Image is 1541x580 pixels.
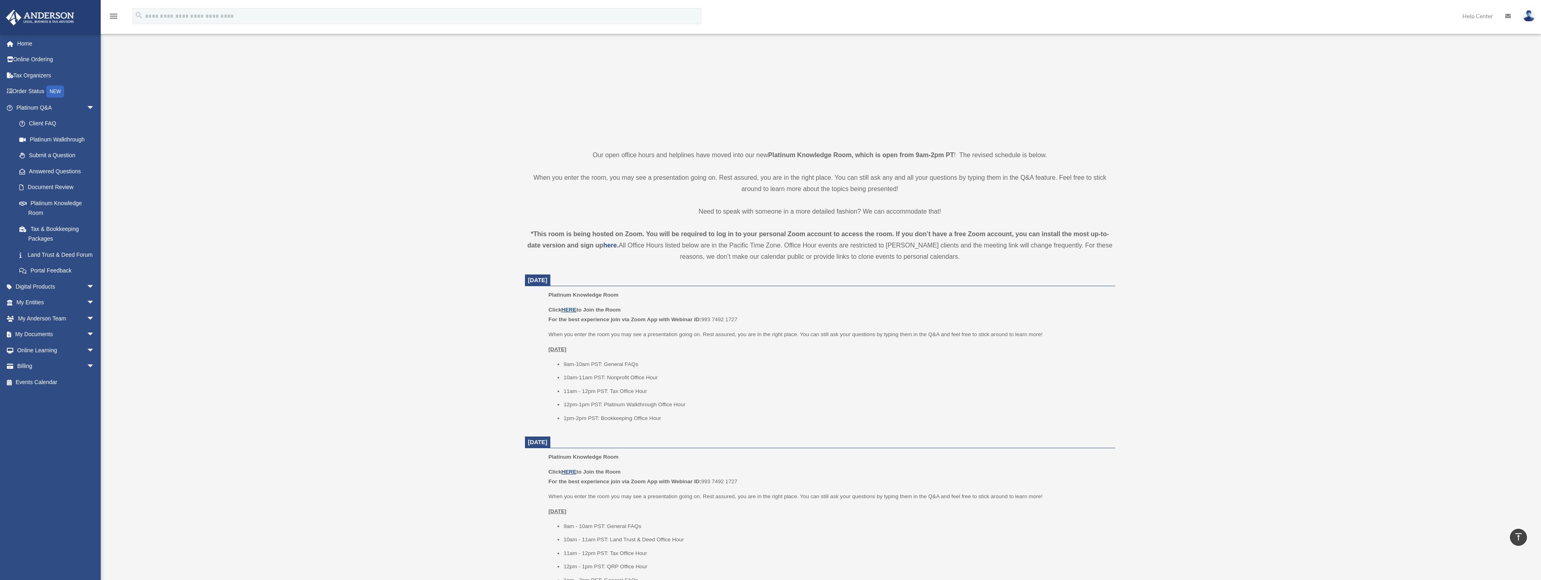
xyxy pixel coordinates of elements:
[87,279,103,295] span: arrow_drop_down
[109,14,118,21] a: menu
[768,152,954,158] strong: Platinum Knowledge Room, which is open from 9am-2pm PT
[11,179,107,195] a: Document Review
[528,277,548,283] span: [DATE]
[564,562,1110,572] li: 12pm - 1pm PST: QRP Office Hour
[561,307,576,313] a: HERE
[525,206,1115,217] p: Need to speak with someone in a more detailed fashion? We can accommodate that!
[548,316,701,322] b: For the best experience join via Zoom App with Webinar ID:
[6,100,107,116] a: Platinum Q&Aarrow_drop_down
[87,295,103,311] span: arrow_drop_down
[564,549,1110,558] li: 11am - 12pm PST: Tax Office Hour
[548,478,701,484] b: For the best experience join via Zoom App with Webinar ID:
[6,83,107,100] a: Order StatusNEW
[561,469,576,475] a: HERE
[11,116,107,132] a: Client FAQ
[11,163,107,179] a: Answered Questions
[527,231,1109,249] strong: *This room is being hosted on Zoom. You will be required to log in to your personal Zoom account ...
[548,467,1109,486] p: 993 7492 1727
[6,35,107,52] a: Home
[564,400,1110,410] li: 12pm-1pm PST: Platinum Walkthrough Office Hour
[11,247,107,263] a: Land Trust & Deed Forum
[46,85,64,98] div: NEW
[4,10,77,25] img: Anderson Advisors Platinum Portal
[548,307,620,313] b: Click to Join the Room
[11,131,107,148] a: Platinum Walkthrough
[564,387,1110,396] li: 11am - 12pm PST: Tax Office Hour
[525,150,1115,161] p: Our open office hours and helplines have moved into our new ! The revised schedule is below.
[6,295,107,311] a: My Entitiesarrow_drop_down
[548,454,618,460] span: Platinum Knowledge Room
[87,310,103,327] span: arrow_drop_down
[1514,532,1523,542] i: vertical_align_top
[564,535,1110,545] li: 10am - 11am PST: Land Trust & Deed Office Hour
[564,373,1110,383] li: 10am-11am PST: Nonprofit Office Hour
[548,492,1109,501] p: When you enter the room you may see a presentation going on. Rest assured, you are in the right p...
[528,439,548,445] span: [DATE]
[548,305,1109,324] p: 993 7492 1727
[6,67,107,83] a: Tax Organizers
[87,342,103,359] span: arrow_drop_down
[1510,529,1527,546] a: vertical_align_top
[525,172,1115,195] p: When you enter the room, you may see a presentation going on. Rest assured, you are in the right ...
[11,221,107,247] a: Tax & Bookkeeping Packages
[1523,10,1535,22] img: User Pic
[548,292,618,298] span: Platinum Knowledge Room
[564,414,1110,423] li: 1pm-2pm PST: Bookkeeping Office Hour
[548,330,1109,339] p: When you enter the room you may see a presentation going on. Rest assured, you are in the right p...
[617,242,618,249] strong: .
[564,522,1110,531] li: 9am - 10am PST: General FAQs
[6,358,107,374] a: Billingarrow_drop_down
[11,148,107,164] a: Submit a Question
[548,508,566,514] u: [DATE]
[6,279,107,295] a: Digital Productsarrow_drop_down
[6,52,107,68] a: Online Ordering
[6,374,107,390] a: Events Calendar
[6,310,107,326] a: My Anderson Teamarrow_drop_down
[548,346,566,352] u: [DATE]
[11,195,103,221] a: Platinum Knowledge Room
[135,11,143,20] i: search
[603,242,617,249] a: here
[548,469,620,475] b: Click to Join the Room
[87,100,103,116] span: arrow_drop_down
[6,326,107,343] a: My Documentsarrow_drop_down
[87,326,103,343] span: arrow_drop_down
[6,342,107,358] a: Online Learningarrow_drop_down
[525,229,1115,262] div: All Office Hours listed below are in the Pacific Time Zone. Office Hour events are restricted to ...
[564,360,1110,369] li: 9am-10am PST: General FAQs
[11,263,107,279] a: Portal Feedback
[87,358,103,375] span: arrow_drop_down
[109,11,118,21] i: menu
